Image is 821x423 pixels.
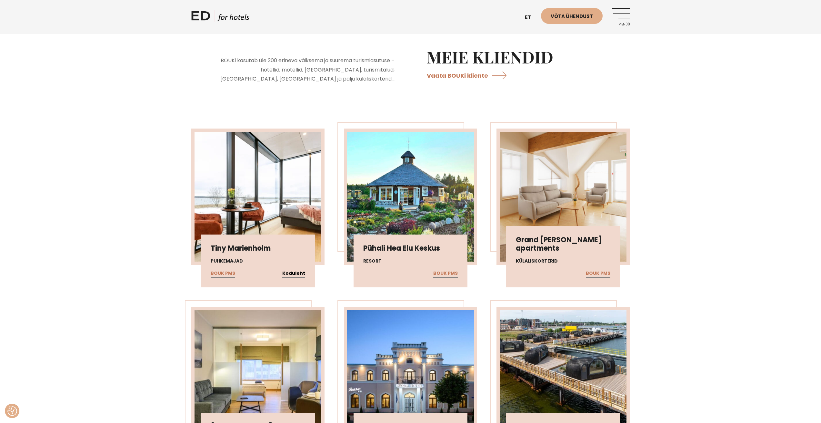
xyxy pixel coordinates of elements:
[612,8,630,26] a: Menüü
[427,67,511,84] a: Vaata BOUKi kliente
[211,269,235,278] a: BOUK PMS
[516,258,610,264] h4: Külaliskorterid
[500,132,626,262] img: GrandholmMarina-450x450.jpeg
[191,10,249,26] a: ED HOTELS
[7,406,17,416] img: Revisit consent button
[211,258,305,264] h4: Puhkemajad
[427,47,614,67] h2: Meie kliendid
[433,269,458,278] a: BOUK PMS
[195,132,321,262] img: tiny-marienholm-minivilla-haapsalu-scandium-living-5-min-scaled-1-450x450.webp
[211,244,305,253] h3: Tiny Marienholm
[7,406,17,416] button: Nõusolekueelistused
[612,23,630,26] span: Menüü
[220,57,395,83] span: BOUKi kasutab üle 200 erineva väiksema ja suurema turismiasutuse – hotellid, motellid, [GEOGRAPHI...
[347,132,474,262] img: Screenshot-2024-10-08-at-13.46.29-450x450.png
[586,269,610,278] a: BOUK PMS
[363,244,458,253] h3: Pühali Hea Elu Keskus
[282,269,305,278] a: Koduleht
[516,236,610,253] h3: Grand [PERSON_NAME] apartments
[541,8,603,24] a: Võta ühendust
[522,10,541,25] a: et
[363,258,458,264] h4: Resort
